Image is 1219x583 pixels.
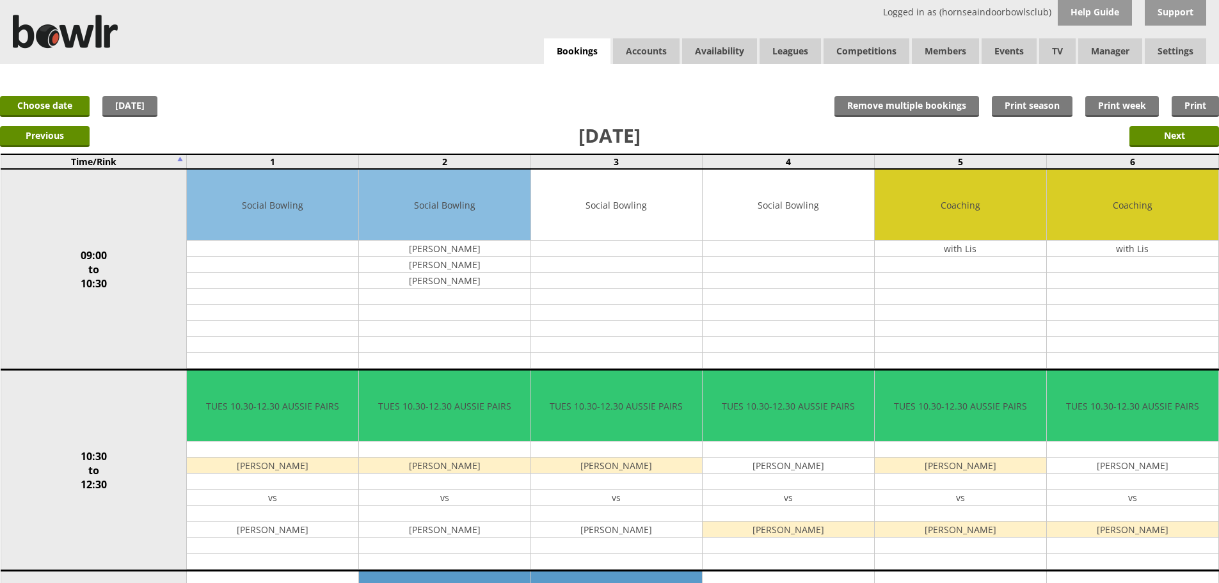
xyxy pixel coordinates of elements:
[359,241,530,257] td: [PERSON_NAME]
[102,96,157,117] a: [DATE]
[703,458,874,474] td: [PERSON_NAME]
[187,170,358,241] td: Social Bowling
[1129,126,1219,147] input: Next
[1145,38,1206,64] span: Settings
[1047,458,1218,474] td: [PERSON_NAME]
[834,96,979,117] input: Remove multiple bookings
[187,154,359,169] td: 1
[875,170,1046,241] td: Coaching
[1047,522,1218,538] td: [PERSON_NAME]
[358,154,530,169] td: 2
[1047,490,1218,506] td: vs
[682,38,757,64] a: Availability
[1047,170,1218,241] td: Coaching
[875,490,1046,506] td: vs
[359,170,530,241] td: Social Bowling
[544,38,610,65] a: Bookings
[992,96,1072,117] a: Print season
[531,371,703,442] td: TUES 10.30-12.30 AUSSIE PAIRS
[912,38,979,64] span: Members
[875,458,1046,474] td: [PERSON_NAME]
[1172,96,1219,117] a: Print
[1078,38,1142,64] span: Manager
[1047,241,1218,257] td: with Lis
[875,154,1047,169] td: 5
[359,490,530,506] td: vs
[1,154,187,169] td: Time/Rink
[703,522,874,538] td: [PERSON_NAME]
[1085,96,1159,117] a: Print week
[703,170,874,241] td: Social Bowling
[613,38,680,64] span: Accounts
[359,458,530,474] td: [PERSON_NAME]
[359,522,530,538] td: [PERSON_NAME]
[1,370,187,571] td: 10:30 to 12:30
[1046,154,1218,169] td: 6
[1,169,187,370] td: 09:00 to 10:30
[531,458,703,474] td: [PERSON_NAME]
[187,522,358,538] td: [PERSON_NAME]
[187,490,358,506] td: vs
[359,371,530,442] td: TUES 10.30-12.30 AUSSIE PAIRS
[1047,371,1218,442] td: TUES 10.30-12.30 AUSSIE PAIRS
[824,38,909,64] a: Competitions
[703,490,874,506] td: vs
[1039,38,1076,64] span: TV
[531,522,703,538] td: [PERSON_NAME]
[187,371,358,442] td: TUES 10.30-12.30 AUSSIE PAIRS
[703,154,875,169] td: 4
[531,490,703,506] td: vs
[530,154,703,169] td: 3
[982,38,1037,64] a: Events
[187,458,358,474] td: [PERSON_NAME]
[875,241,1046,257] td: with Lis
[531,170,703,241] td: Social Bowling
[875,371,1046,442] td: TUES 10.30-12.30 AUSSIE PAIRS
[359,257,530,273] td: [PERSON_NAME]
[359,273,530,289] td: [PERSON_NAME]
[760,38,821,64] a: Leagues
[703,371,874,442] td: TUES 10.30-12.30 AUSSIE PAIRS
[875,522,1046,538] td: [PERSON_NAME]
